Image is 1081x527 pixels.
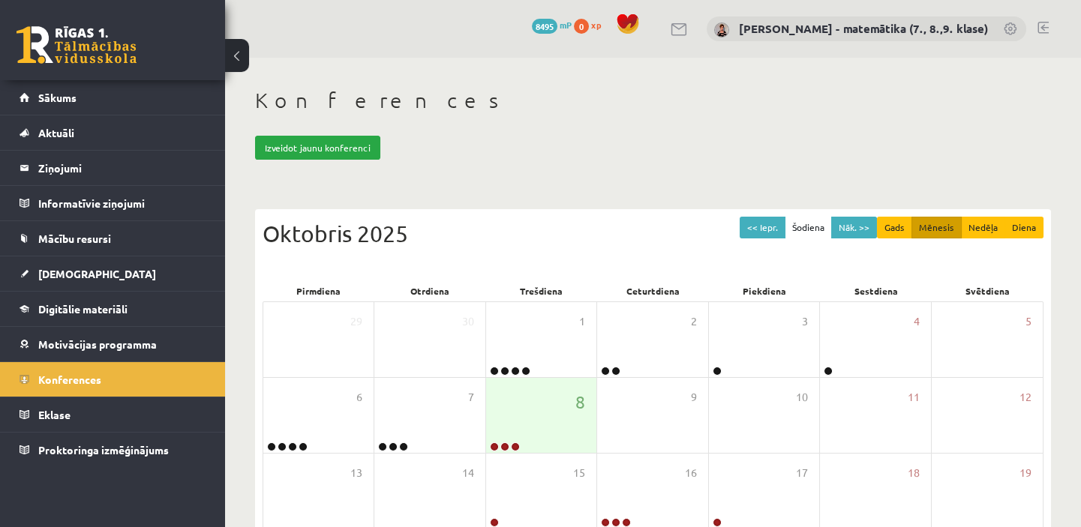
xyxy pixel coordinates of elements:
[38,408,71,421] span: Eklase
[20,397,206,432] a: Eklase
[20,151,206,185] a: Ziņojumi
[579,313,585,330] span: 1
[38,373,101,386] span: Konferences
[20,362,206,397] a: Konferences
[914,313,920,330] span: 4
[532,19,557,34] span: 8495
[877,217,912,238] button: Gads
[575,389,585,415] span: 8
[597,280,709,301] div: Ceturtdiena
[485,280,597,301] div: Trešdiena
[38,232,111,245] span: Mācību resursi
[38,337,157,351] span: Motivācijas programma
[20,256,206,291] a: [DEMOGRAPHIC_DATA]
[263,217,1043,250] div: Oktobris 2025
[821,280,932,301] div: Sestdiena
[574,19,589,34] span: 0
[255,136,380,160] a: Izveidot jaunu konferenci
[802,313,808,330] span: 3
[1019,389,1031,406] span: 12
[356,389,362,406] span: 6
[691,389,697,406] span: 9
[1019,465,1031,481] span: 19
[685,465,697,481] span: 16
[20,115,206,150] a: Aktuāli
[796,465,808,481] span: 17
[20,292,206,326] a: Digitālie materiāli
[38,126,74,139] span: Aktuāli
[796,389,808,406] span: 10
[462,465,474,481] span: 14
[38,186,206,220] legend: Informatīvie ziņojumi
[38,302,128,316] span: Digitālie materiāli
[20,327,206,361] a: Motivācijas programma
[20,433,206,467] a: Proktoringa izmēģinājums
[911,217,962,238] button: Mēnesis
[591,19,601,31] span: xp
[908,465,920,481] span: 18
[374,280,486,301] div: Otrdiena
[740,217,785,238] button: << Iepr.
[350,313,362,330] span: 29
[20,186,206,220] a: Informatīvie ziņojumi
[709,280,821,301] div: Piekdiena
[38,443,169,457] span: Proktoringa izmēģinājums
[350,465,362,481] span: 13
[908,389,920,406] span: 11
[785,217,832,238] button: Šodiena
[1025,313,1031,330] span: 5
[739,21,988,36] a: [PERSON_NAME] - matemātika (7., 8.,9. klase)
[932,280,1043,301] div: Svētdiena
[560,19,572,31] span: mP
[20,221,206,256] a: Mācību resursi
[573,465,585,481] span: 15
[831,217,877,238] button: Nāk. >>
[462,313,474,330] span: 30
[38,267,156,280] span: [DEMOGRAPHIC_DATA]
[961,217,1005,238] button: Nedēļa
[263,280,374,301] div: Pirmdiena
[20,80,206,115] a: Sākums
[532,19,572,31] a: 8495 mP
[17,26,137,64] a: Rīgas 1. Tālmācības vidusskola
[1004,217,1043,238] button: Diena
[38,151,206,185] legend: Ziņojumi
[574,19,608,31] a: 0 xp
[714,22,729,37] img: Irēna Roze - matemātika (7., 8.,9. klase)
[691,313,697,330] span: 2
[255,88,1051,113] h1: Konferences
[38,91,77,104] span: Sākums
[468,389,474,406] span: 7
